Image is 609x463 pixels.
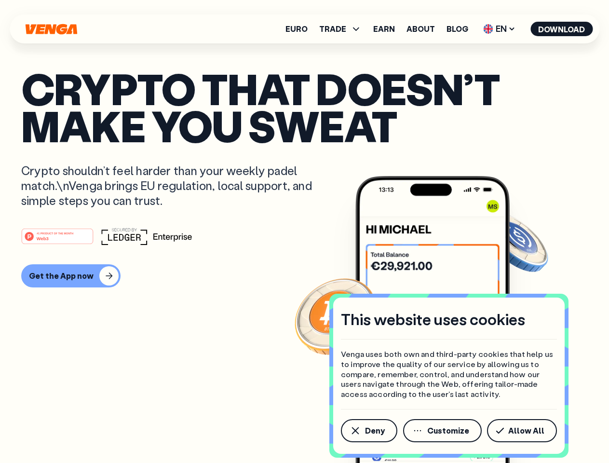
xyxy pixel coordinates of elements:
p: Crypto shouldn’t feel harder than your weekly padel match.\nVenga brings EU regulation, local sup... [21,163,326,208]
img: USDC coin [481,207,550,277]
span: TRADE [319,25,346,33]
span: EN [480,21,519,37]
span: Allow All [508,427,544,435]
a: About [406,25,435,33]
svg: Home [24,24,78,35]
a: Blog [447,25,468,33]
button: Allow All [487,419,557,442]
img: Bitcoin [293,272,379,359]
tspan: #1 PRODUCT OF THE MONTH [37,231,73,234]
span: Customize [427,427,469,435]
h4: This website uses cookies [341,309,525,329]
button: Get the App now [21,264,121,287]
img: flag-uk [483,24,493,34]
a: Get the App now [21,264,588,287]
p: Venga uses both own and third-party cookies that help us to improve the quality of our service by... [341,349,557,399]
a: #1 PRODUCT OF THE MONTHWeb3 [21,234,94,246]
div: Get the App now [29,271,94,281]
button: Download [530,22,593,36]
span: Deny [365,427,385,435]
button: Customize [403,419,482,442]
tspan: Web3 [37,235,49,241]
a: Earn [373,25,395,33]
span: TRADE [319,23,362,35]
button: Deny [341,419,397,442]
p: Crypto that doesn’t make you sweat [21,70,588,144]
a: Euro [285,25,308,33]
